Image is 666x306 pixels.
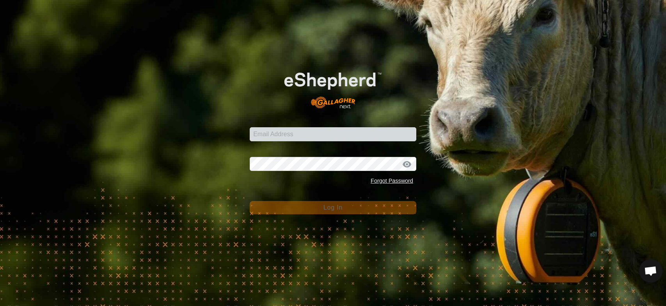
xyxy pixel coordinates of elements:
input: Email Address [250,127,416,141]
img: E-shepherd Logo [266,59,400,115]
button: Log In [250,201,416,214]
span: Log In [323,204,343,211]
a: Forgot Password [371,178,413,184]
a: Open chat [639,259,662,283]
